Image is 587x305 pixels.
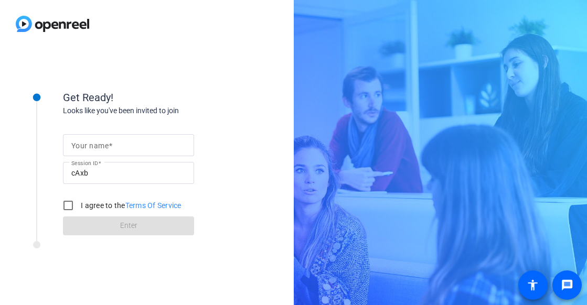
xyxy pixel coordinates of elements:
div: Get Ready! [63,90,273,105]
mat-label: Your name [71,141,109,150]
mat-icon: message [561,279,573,291]
div: Looks like you've been invited to join [63,105,273,116]
label: I agree to the [79,200,182,211]
mat-label: Session ID [71,160,98,166]
a: Terms Of Service [125,201,182,210]
mat-icon: accessibility [527,279,539,291]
